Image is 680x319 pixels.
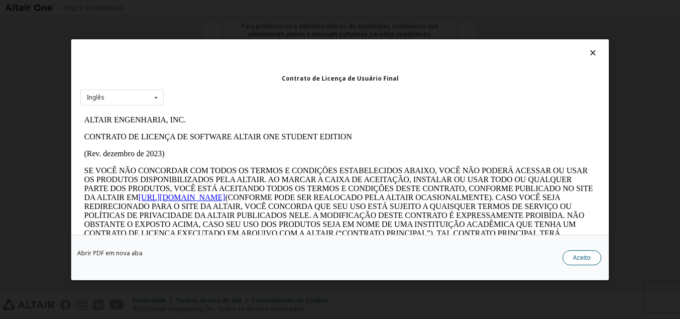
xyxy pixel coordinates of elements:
font: Abrir PDF em nova aba [77,248,142,257]
a: [URL][DOMAIN_NAME] [58,82,145,90]
font: CONTRATO DE LICENÇA DE SOFTWARE ALTAIR ONE STUDENT EDITION [4,21,272,29]
font: (Rev. dezembro de 2023) [4,38,85,46]
font: SE VOCÊ NÃO CONCORDAR COM TODOS OS TERMOS E CONDIÇÕES ESTABELECIDOS ABAIXO, VOCÊ NÃO PODERÁ ACESS... [4,55,513,90]
font: ALTAIR ENGENHARIA, INC. [4,4,106,12]
font: Contrato de Licença de Usuário Final [282,74,399,82]
font: Aceito [573,253,591,261]
a: Abrir PDF em nova aba [77,250,142,256]
font: Inglês [87,93,105,102]
button: Aceito [563,250,601,265]
font: (CONFORME PODE SER REALOCADO PELA ALTAIR OCASIONALMENTE). CASO VOCÊ SEJA REDIRECIONADO PARA O SIT... [4,82,504,135]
